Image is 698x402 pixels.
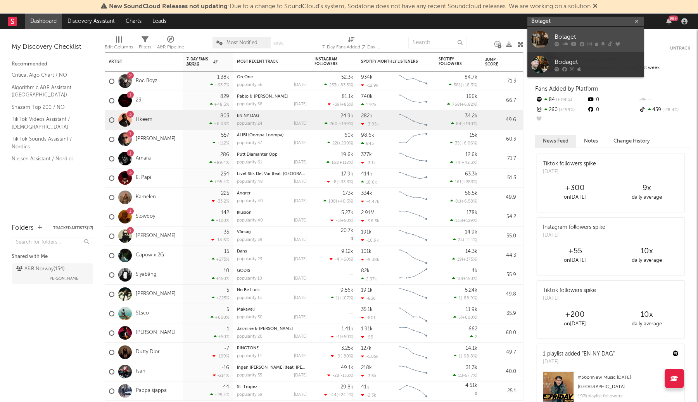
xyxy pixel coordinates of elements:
[237,238,263,242] div: popularity: 39
[661,108,679,112] span: -28.4 %
[237,211,307,215] div: Illusion
[210,82,229,88] div: +63.7 %
[337,199,352,204] span: +40.3 %
[294,238,307,242] div: [DATE]
[335,258,339,262] span: -4
[53,226,93,230] button: Tracked Artists(17)
[451,121,477,126] div: ( )
[340,288,353,293] div: 9.56k
[466,94,477,99] div: 166k
[332,161,338,165] span: 161
[294,277,307,281] div: [DATE]
[463,258,476,262] span: +375 %
[226,288,229,293] div: 5
[611,184,682,193] div: 9 x
[456,122,461,126] span: 84
[447,102,477,107] div: ( )
[344,133,353,138] div: 60k
[558,108,575,112] span: +199 %
[361,59,419,64] div: Spotify Monthly Listeners
[136,252,164,259] a: Capow x 2G
[210,179,229,184] div: +95.4 %
[361,257,379,262] div: -9.38k
[527,52,644,77] a: Bodaget
[470,133,477,138] div: 15k
[221,210,229,215] div: 142
[237,366,331,370] a: Ingen [PERSON_NAME] (feat. [PERSON_NAME])
[105,33,133,55] div: Edit Columns
[226,40,257,45] span: Most Notified
[361,75,373,80] div: 934k
[461,161,476,165] span: +42.3 %
[341,75,353,80] div: 52.3k
[535,95,587,105] div: 84
[670,45,690,52] button: Untrack
[396,72,431,91] svg: Chart title
[333,103,340,107] span: -39
[343,191,353,196] div: 173k
[220,113,229,119] div: 803
[555,98,572,102] span: +190 %
[314,227,353,246] div: 0
[136,78,157,84] a: Roc Boyz
[439,57,466,66] div: Spotify Followers
[329,83,336,88] span: 233
[639,105,690,115] div: 459
[587,105,638,115] div: 0
[341,103,352,107] span: +85 %
[12,237,93,248] input: Search for folders...
[237,385,257,389] a: St. Tropez
[361,122,379,127] div: -3.95k
[105,43,133,52] div: Edit Columns
[136,233,176,239] a: [PERSON_NAME]
[330,257,353,262] div: ( )
[361,113,372,119] div: 282k
[535,86,598,92] span: Fans Added by Platform
[237,172,328,176] a: Livet Slik Det Var (feat. [GEOGRAPHIC_DATA])
[452,103,460,107] span: 768
[332,141,337,146] span: 22
[606,135,658,148] button: Change History
[450,179,477,184] div: ( )
[136,388,167,394] a: Pappaisjappa
[361,102,377,107] div: 1.97k
[337,83,352,88] span: +83.5 %
[396,285,431,304] svg: Chart title
[237,102,263,107] div: popularity: 58
[157,33,184,55] div: A&R Pipeline
[211,237,229,242] div: -14.6 %
[237,288,307,292] div: No Be Luck
[455,141,460,146] span: 35
[212,276,229,281] div: +150 %
[465,191,477,196] div: 56.5k
[466,210,477,215] div: 178k
[330,218,353,223] div: ( )
[341,249,353,254] div: 9.12k
[209,160,229,165] div: +89.4 %
[361,288,373,293] div: 19.1k
[361,191,372,196] div: 334k
[237,257,262,261] div: popularity: 23
[341,172,353,177] div: 17.9k
[611,256,682,265] div: daily average
[666,18,672,24] button: 99+
[157,43,184,52] div: A&R Pipeline
[237,160,262,165] div: popularity: 61
[639,95,690,105] div: --
[485,212,516,222] div: 54.2
[485,193,516,202] div: 49.9
[237,141,262,145] div: popularity: 37
[12,60,93,69] div: Recommended
[465,172,477,177] div: 63.3k
[294,102,307,107] div: [DATE]
[224,249,229,254] div: 15
[578,392,679,401] div: 197k playlist followers
[237,230,307,234] div: Vårsøg
[543,160,596,168] div: Tiktok followers spike
[455,219,462,223] span: 133
[463,122,476,126] span: +190 %
[12,103,85,112] a: Shazam Top 200 / NO
[120,14,147,29] a: Charts
[361,160,376,165] div: -3.1k
[136,271,157,278] a: Siyabång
